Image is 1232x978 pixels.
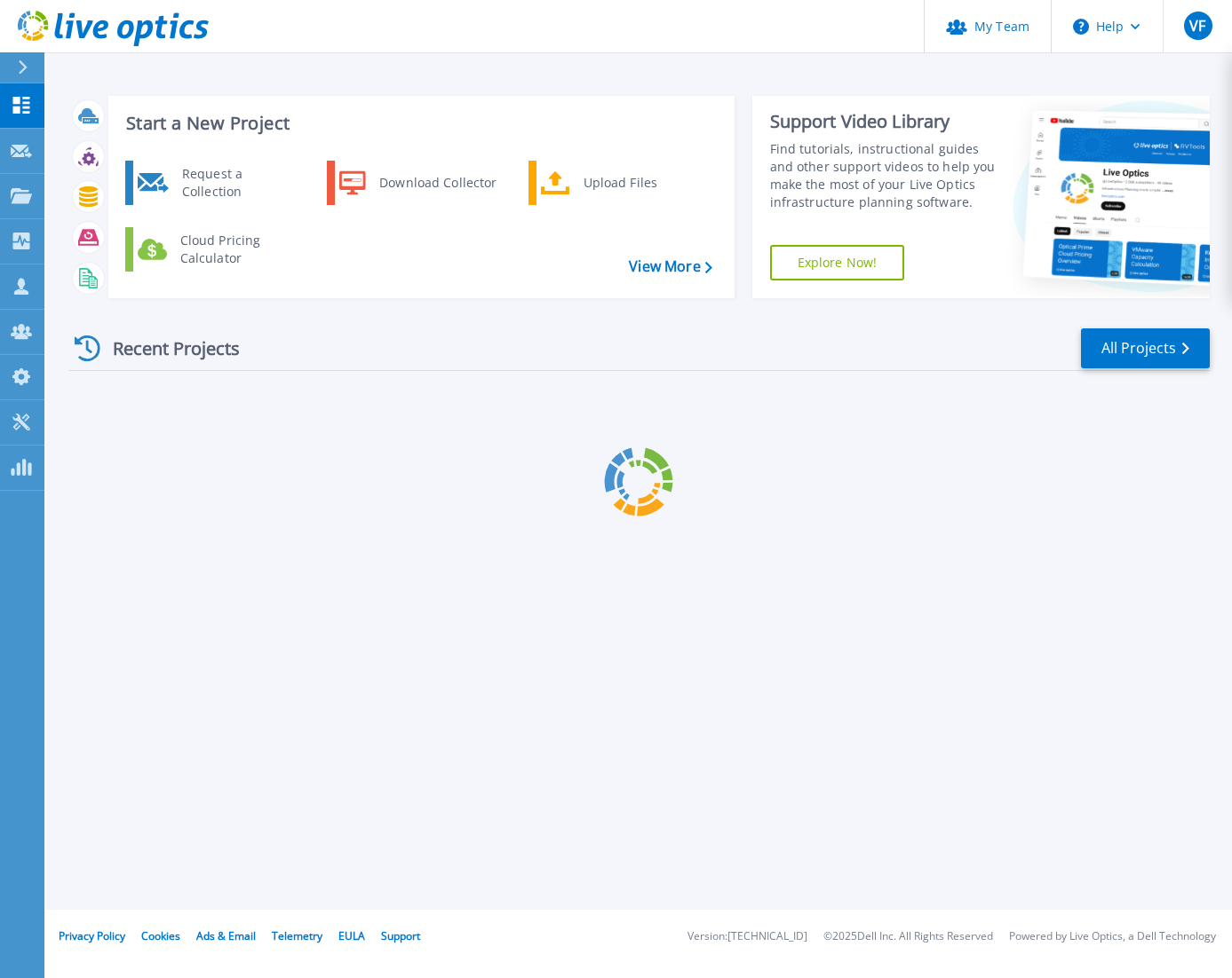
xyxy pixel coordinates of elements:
[125,161,307,205] a: Request a Collection
[327,161,509,205] a: Download Collector
[770,245,905,280] a: Explore Now!
[381,928,420,943] a: Support
[770,110,998,133] div: Support Video Library
[529,161,711,205] a: Upload Files
[1189,19,1205,33] span: VF
[1081,328,1210,368] a: All Projects
[125,227,307,272] a: Cloud Pricing Calculator
[141,928,180,943] a: Cookies
[688,931,807,943] li: Version: [TECHNICAL_ID]
[173,165,303,201] div: Request a Collection
[770,140,998,211] div: Find tutorials, instructional guides and other support videos to help you make the most of your L...
[629,258,711,275] a: View More
[68,327,264,370] div: Recent Projects
[575,165,706,201] div: Upload Files
[272,928,322,943] a: Telemetry
[823,931,993,943] li: © 2025 Dell Inc. All Rights Reserved
[126,114,711,133] h3: Start a New Project
[196,928,256,943] a: Ads & Email
[338,928,365,943] a: EULA
[1009,931,1216,943] li: Powered by Live Optics, a Dell Technology
[59,928,125,943] a: Privacy Policy
[171,232,303,267] div: Cloud Pricing Calculator
[370,165,505,201] div: Download Collector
